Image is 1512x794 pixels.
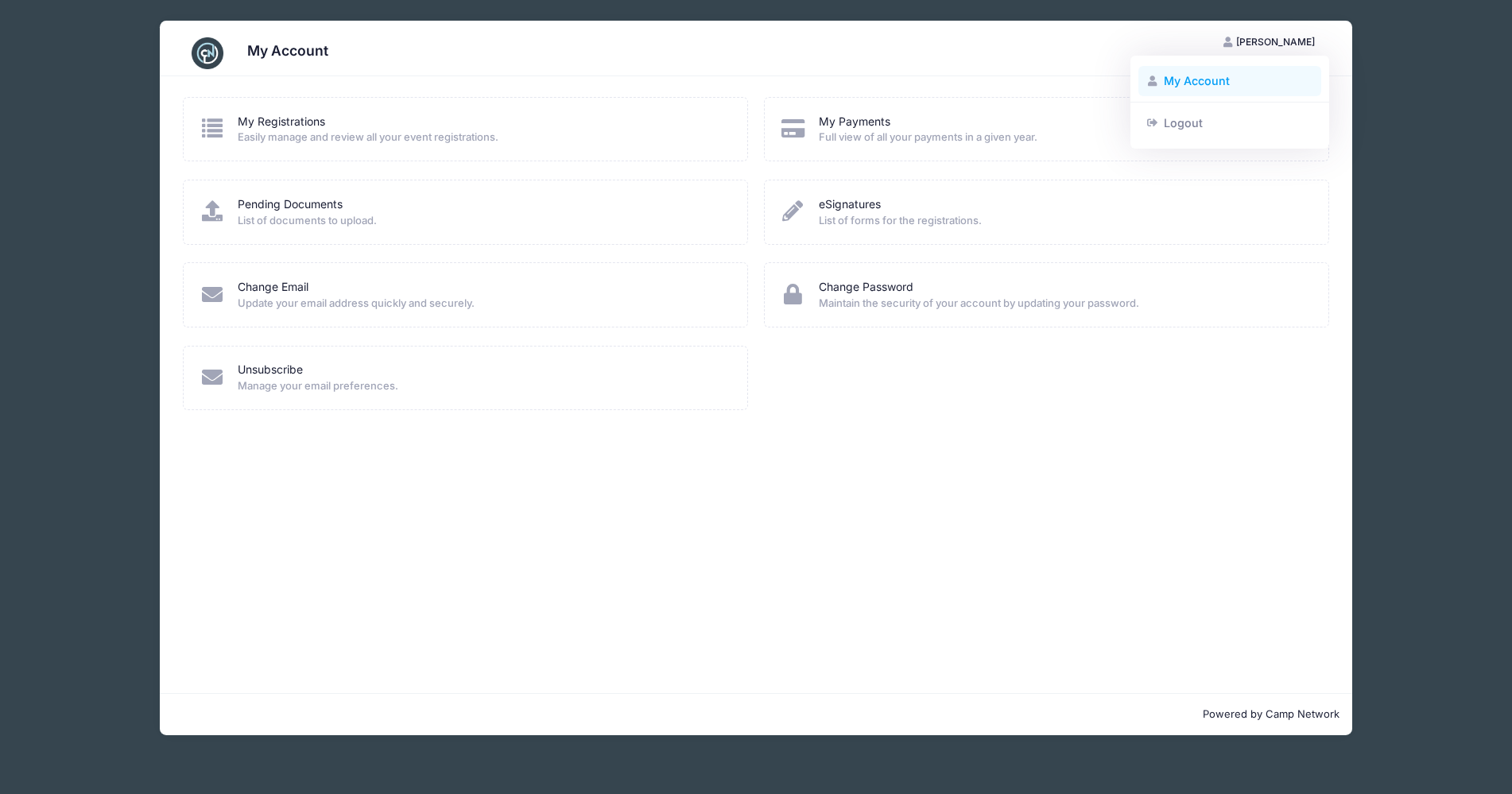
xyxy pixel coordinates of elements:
h3: My Account [247,42,328,59]
span: List of documents to upload. [238,213,727,229]
a: My Registrations [238,114,325,130]
p: Powered by Camp Network [173,707,1339,722]
span: Update your email address quickly and securely. [238,296,727,312]
a: eSignatures [819,196,881,213]
span: Maintain the security of your account by updating your password. [819,296,1308,312]
button: [PERSON_NAME] [1210,29,1329,56]
a: My Account [1138,66,1322,96]
span: Easily manage and review all your event registrations. [238,130,727,145]
span: Manage your email preferences. [238,378,727,394]
img: CampNetwork [192,37,223,69]
span: [PERSON_NAME] [1236,36,1315,48]
div: [PERSON_NAME] [1130,56,1329,149]
span: Full view of all your payments in a given year. [819,130,1308,145]
a: Change Password [819,279,913,296]
a: Pending Documents [238,196,343,213]
a: My Payments [819,114,890,130]
a: Change Email [238,279,308,296]
span: List of forms for the registrations. [819,213,1308,229]
a: Logout [1138,107,1322,137]
a: Unsubscribe [238,362,303,378]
